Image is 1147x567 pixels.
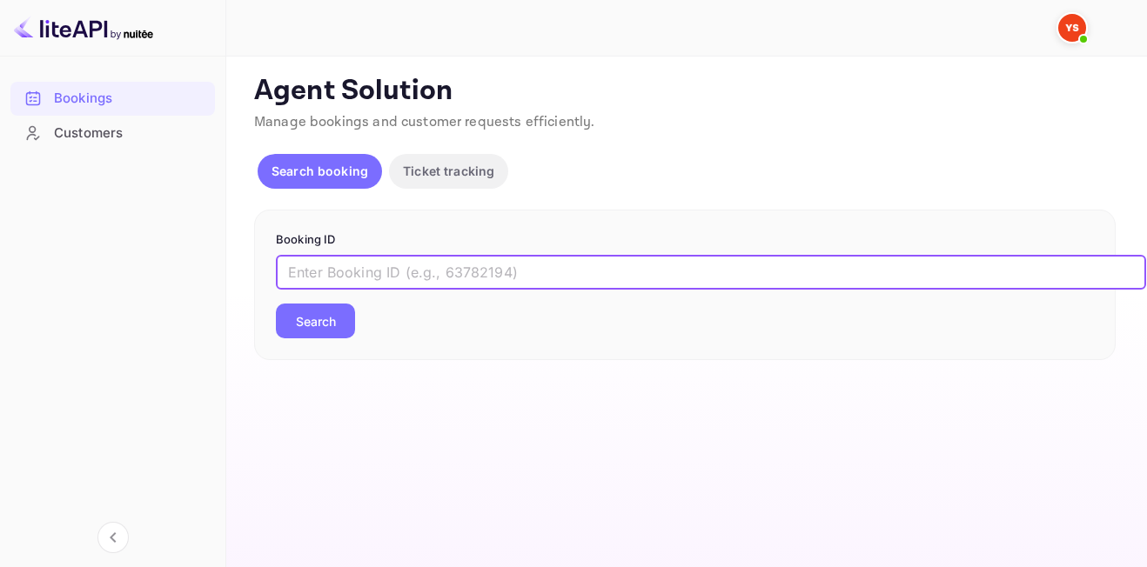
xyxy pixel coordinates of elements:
[54,89,206,109] div: Bookings
[14,14,153,42] img: LiteAPI logo
[10,117,215,150] div: Customers
[10,82,215,116] div: Bookings
[254,74,1116,109] p: Agent Solution
[254,113,595,131] span: Manage bookings and customer requests efficiently.
[54,123,206,143] div: Customers
[276,231,1094,249] p: Booking ID
[272,162,368,180] p: Search booking
[97,522,129,553] button: Collapse navigation
[276,304,355,338] button: Search
[1058,14,1086,42] img: Yandex Support
[403,162,494,180] p: Ticket tracking
[276,255,1146,290] input: Enter Booking ID (e.g., 63782194)
[10,117,215,149] a: Customers
[10,82,215,114] a: Bookings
